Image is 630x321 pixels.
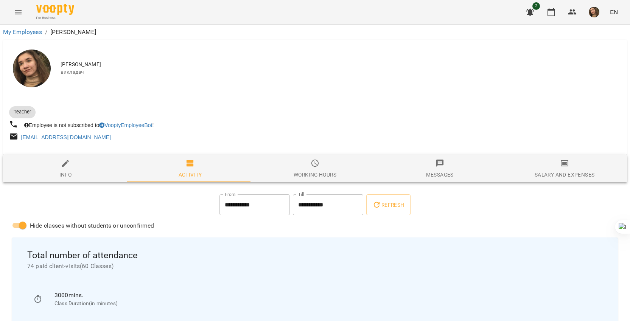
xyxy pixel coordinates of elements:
span: EN [610,8,618,16]
img: Voopty Logo [36,4,74,15]
span: викладач [61,68,621,76]
span: [PERSON_NAME] [61,61,621,68]
div: Salary and Expenses [535,170,594,179]
button: Refresh [366,194,410,216]
div: Employee is not subscribed to ! [23,120,156,130]
span: 74 paid client-visits ( 60 Classes ) [27,262,603,271]
img: e02786069a979debee2ecc2f3beb162c.jpeg [589,7,599,17]
p: Class Duration(in minutes) [54,300,597,307]
div: Messages [426,170,454,179]
li: / [45,28,47,37]
span: Total number of attendance [27,250,603,261]
a: [EMAIL_ADDRESS][DOMAIN_NAME] [21,134,111,140]
nav: breadcrumb [3,28,627,37]
button: EN [607,5,621,19]
span: Hide classes without students or unconfirmed [30,221,154,230]
span: Teacher [9,109,36,115]
button: Menu [9,3,27,21]
a: My Employees [3,28,42,36]
a: VooptyEmployeeBot [99,122,152,128]
div: Working hours [294,170,336,179]
p: [PERSON_NAME] [50,28,96,37]
img: Анастасія Іванова [13,50,51,87]
div: Activity [179,170,202,179]
p: 3000 mins. [54,291,597,300]
div: Info [59,170,72,179]
span: For Business [36,16,74,20]
span: 2 [532,2,540,10]
span: Refresh [372,200,404,209]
